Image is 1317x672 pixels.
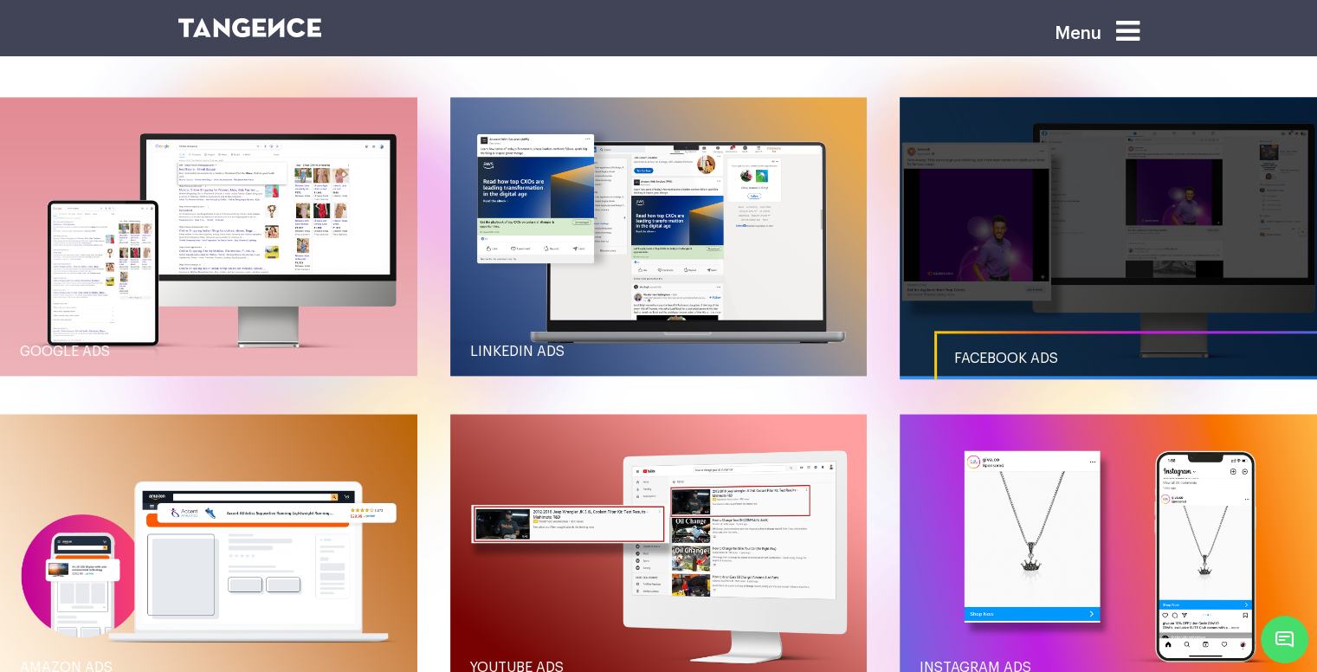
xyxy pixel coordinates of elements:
[954,352,1058,365] span: Facebook Ads
[900,97,1317,375] button: Facebook Ads
[450,324,868,379] a: LinkedIn Ads
[178,18,322,37] img: logo SVG
[1261,616,1308,663] span: Chat Widget
[450,97,868,375] button: LinkedIn Ads
[470,345,565,359] span: LinkedIn Ads
[20,345,110,359] span: Google Ads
